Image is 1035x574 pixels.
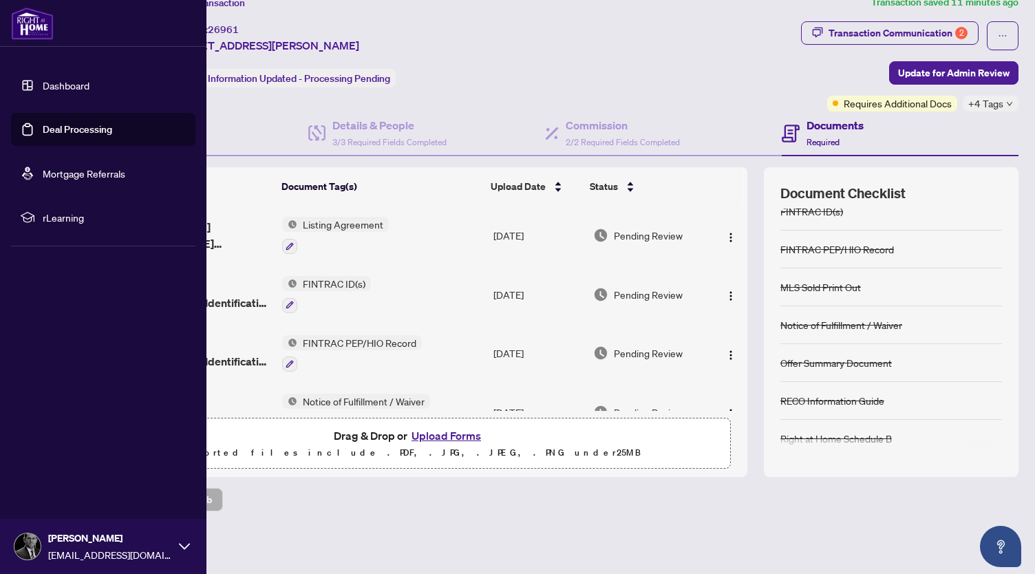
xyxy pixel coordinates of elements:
img: Status Icon [282,394,297,409]
button: Transaction Communication2 [801,21,979,45]
span: Information Updated - Processing Pending [208,72,390,85]
th: Status [584,167,708,206]
span: Listing Agreement [297,217,389,232]
th: Upload Date [485,167,584,206]
span: [STREET_ADDRESS][PERSON_NAME] [171,37,359,54]
span: FINTRAC PEP/HIO Record [297,335,422,350]
img: Document Status [593,287,608,302]
td: [DATE] [488,206,588,265]
span: rLearning [43,210,186,225]
img: logo [11,7,54,40]
span: [EMAIL_ADDRESS][DOMAIN_NAME] [48,547,172,562]
img: Status Icon [282,276,297,291]
div: RECO Information Guide [780,393,884,408]
span: Required [807,137,840,147]
span: Pending Review [614,287,683,302]
div: Offer Summary Document [780,355,892,370]
div: FINTRAC PEP/HIO Record [780,242,894,257]
a: Mortgage Referrals [43,167,125,180]
span: down [1006,100,1013,107]
img: Logo [725,350,736,361]
img: Document Status [593,346,608,361]
button: Status IconNotice of Fulfillment / Waiver [282,394,440,431]
span: Pending Review [614,228,683,243]
span: 26961 [208,23,239,36]
p: Supported files include .PDF, .JPG, .JPEG, .PNG under 25 MB [97,445,722,461]
img: Status Icon [282,335,297,350]
button: Status IconFINTRAC PEP/HIO Record [282,335,422,372]
button: Logo [720,284,742,306]
img: Profile Icon [14,533,41,560]
button: Update for Admin Review [889,61,1018,85]
span: 3/3 Required Fields Completed [332,137,447,147]
img: Document Status [593,405,608,420]
div: FINTRAC ID(s) [780,204,843,219]
button: Status IconFINTRAC ID(s) [282,276,371,313]
span: Document Checklist [780,184,906,203]
span: ellipsis [998,31,1007,41]
img: Document Status [593,228,608,243]
a: Deal Processing [43,123,112,136]
span: Drag & Drop orUpload FormsSupported files include .PDF, .JPG, .JPEG, .PNG under25MB [89,418,730,469]
td: [DATE] [488,324,588,383]
span: +4 Tags [968,96,1003,111]
button: Open asap [980,526,1021,567]
span: Notice of Fulfillment / Waiver [297,394,430,409]
a: Dashboard [43,79,89,92]
div: MLS Sold Print Out [780,279,861,295]
h4: Documents [807,117,864,134]
td: [DATE] [488,383,588,442]
span: Update for Admin Review [898,62,1010,84]
img: Logo [725,408,736,419]
span: FINTRAC ID(s) [297,276,371,291]
h4: Details & People [332,117,447,134]
span: Status [590,179,618,194]
div: Right at Home Schedule B [780,431,892,446]
span: 2/2 Required Fields Completed [566,137,680,147]
td: [DATE] [488,265,588,324]
span: Pending Review [614,346,683,361]
img: Logo [725,232,736,243]
div: Transaction Communication [829,22,968,44]
button: Logo [720,342,742,364]
img: Status Icon [282,217,297,232]
span: Upload Date [491,179,546,194]
button: Logo [720,224,742,246]
span: Requires Additional Docs [844,96,952,111]
button: Upload Forms [407,427,485,445]
span: Pending Review [614,405,683,420]
button: Logo [720,401,742,423]
th: Document Tag(s) [276,167,485,206]
span: Drag & Drop or [334,427,485,445]
span: [PERSON_NAME] [48,531,172,546]
div: 2 [955,27,968,39]
div: Status: [171,69,396,87]
button: Status IconListing Agreement [282,217,389,254]
h4: Commission [566,117,680,134]
img: Logo [725,290,736,301]
div: Notice of Fulfillment / Waiver [780,317,902,332]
